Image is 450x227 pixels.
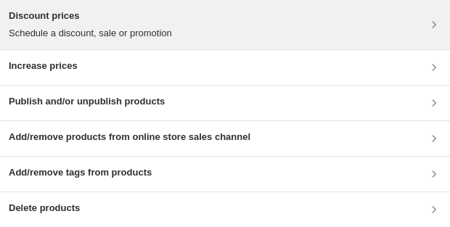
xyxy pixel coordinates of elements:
[9,26,172,41] p: Schedule a discount, sale or promotion
[9,9,172,23] h3: Discount prices
[9,165,152,180] h3: Add/remove tags from products
[9,201,80,215] h3: Delete products
[9,94,165,109] h3: Publish and/or unpublish products
[9,59,78,73] h3: Increase prices
[9,130,250,144] h3: Add/remove products from online store sales channel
